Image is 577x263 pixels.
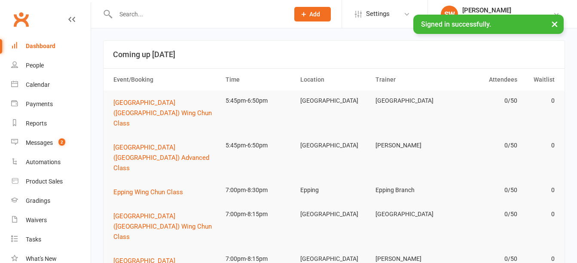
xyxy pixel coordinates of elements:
[113,188,183,196] span: Epping Wing Chun Class
[296,204,371,224] td: [GEOGRAPHIC_DATA]
[372,135,446,156] td: [PERSON_NAME]
[446,135,521,156] td: 0/50
[222,204,296,224] td: 7:00pm-8:15pm
[26,178,63,185] div: Product Sales
[58,138,65,146] span: 2
[11,153,91,172] a: Automations
[446,204,521,224] td: 0/50
[296,180,371,200] td: Epping
[26,43,55,49] div: Dashboard
[446,69,521,91] th: Attendees
[113,99,212,127] span: [GEOGRAPHIC_DATA] ([GEOGRAPHIC_DATA]) Wing Chun Class
[547,15,562,33] button: ×
[11,114,91,133] a: Reports
[521,204,559,224] td: 0
[372,180,446,200] td: Epping Branch
[372,69,446,91] th: Trainer
[26,62,44,69] div: People
[113,187,189,197] button: Epping Wing Chun Class
[113,144,209,172] span: [GEOGRAPHIC_DATA] ([GEOGRAPHIC_DATA]) Advanced Class
[26,236,41,243] div: Tasks
[11,75,91,95] a: Calendar
[113,8,283,20] input: Search...
[10,9,32,30] a: Clubworx
[446,91,521,111] td: 0/50
[26,197,50,204] div: Gradings
[11,230,91,249] a: Tasks
[11,56,91,75] a: People
[110,69,222,91] th: Event/Booking
[372,204,446,224] td: [GEOGRAPHIC_DATA]
[26,255,57,262] div: What's New
[222,135,296,156] td: 5:45pm-6:50pm
[421,20,491,28] span: Signed in successfully.
[222,91,296,111] td: 5:45pm-6:50pm
[26,81,50,88] div: Calendar
[11,133,91,153] a: Messages 2
[113,98,218,128] button: [GEOGRAPHIC_DATA] ([GEOGRAPHIC_DATA]) Wing Chun Class
[521,180,559,200] td: 0
[296,91,371,111] td: [GEOGRAPHIC_DATA]
[113,212,212,241] span: [GEOGRAPHIC_DATA] ([GEOGRAPHIC_DATA]) Wing Chun Class
[11,95,91,114] a: Payments
[441,6,458,23] div: SW
[462,6,553,14] div: [PERSON_NAME]
[366,4,390,24] span: Settings
[222,69,296,91] th: Time
[11,211,91,230] a: Waivers
[372,91,446,111] td: [GEOGRAPHIC_DATA]
[294,7,331,21] button: Add
[222,180,296,200] td: 7:00pm-8:30pm
[296,69,371,91] th: Location
[26,101,53,107] div: Payments
[113,211,218,242] button: [GEOGRAPHIC_DATA] ([GEOGRAPHIC_DATA]) Wing Chun Class
[113,50,555,59] h3: Coming up [DATE]
[26,120,47,127] div: Reports
[521,135,559,156] td: 0
[296,135,371,156] td: [GEOGRAPHIC_DATA]
[309,11,320,18] span: Add
[521,69,559,91] th: Waitlist
[26,139,53,146] div: Messages
[26,217,47,223] div: Waivers
[521,91,559,111] td: 0
[11,191,91,211] a: Gradings
[11,37,91,56] a: Dashboard
[26,159,61,165] div: Automations
[113,142,218,173] button: [GEOGRAPHIC_DATA] ([GEOGRAPHIC_DATA]) Advanced Class
[11,172,91,191] a: Product Sales
[462,14,553,22] div: International Wing Chun Academy
[446,180,521,200] td: 0/50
